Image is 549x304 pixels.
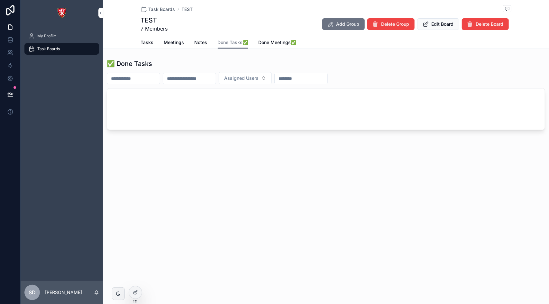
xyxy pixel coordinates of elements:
span: Task Boards [37,46,60,51]
a: Notes [195,37,207,50]
span: Edit Board [432,21,454,27]
a: My Profile [24,30,99,42]
a: Tasks [141,37,154,50]
a: TEST [182,6,193,13]
span: SD [29,289,36,296]
span: Task Boards [149,6,175,13]
span: 7 Members [141,25,168,32]
img: App logo [57,8,67,18]
span: Tasks [141,39,154,46]
span: Done Tasks✅ [218,39,248,46]
button: Add Group [322,18,365,30]
span: Meetings [164,39,184,46]
button: Delete Board [462,18,509,30]
span: Done Meetings✅ [259,39,297,46]
h1: TEST [141,16,168,25]
a: Done Meetings✅ [259,37,297,50]
span: Assigned Users [224,75,259,81]
button: Delete Group [367,18,415,30]
span: Delete Group [381,21,409,27]
span: Add Group [336,21,360,27]
span: Delete Board [476,21,504,27]
h1: ✅ Done Tasks [107,59,152,68]
button: Edit Board [417,18,459,30]
span: Notes [195,39,207,46]
a: Done Tasks✅ [218,37,248,49]
a: Meetings [164,37,184,50]
a: Task Boards [141,6,175,13]
button: Select Button [219,72,272,84]
div: scrollable content [21,26,103,63]
span: My Profile [37,33,56,39]
a: Task Boards [24,43,99,55]
p: [PERSON_NAME] [45,289,82,296]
